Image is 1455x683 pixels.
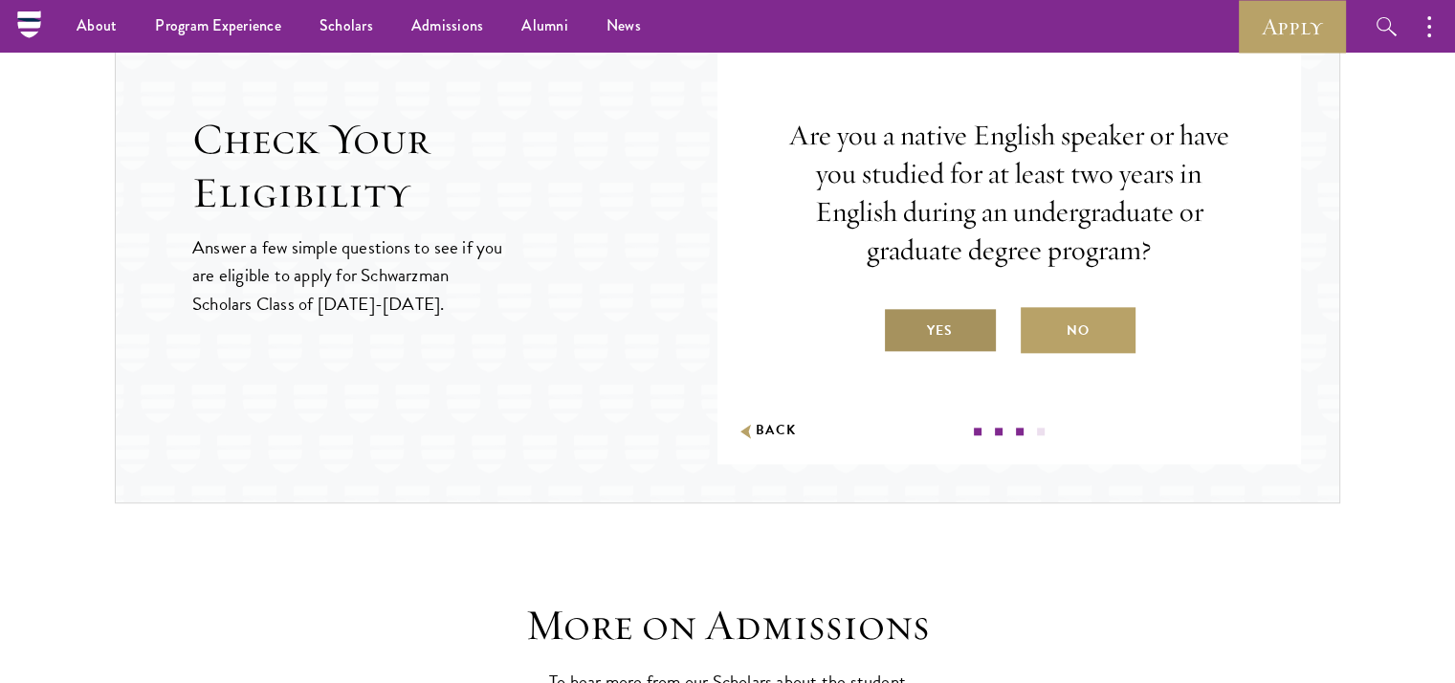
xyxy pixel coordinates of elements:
button: Back [737,421,797,441]
p: Answer a few simple questions to see if you are eligible to apply for Schwarzman Scholars Class o... [192,233,505,317]
h3: More on Admissions [431,599,1025,652]
h2: Check Your Eligibility [192,113,717,220]
label: Yes [883,307,998,353]
p: Are you a native English speaker or have you studied for at least two years in English during an ... [775,117,1244,270]
label: No [1021,307,1135,353]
